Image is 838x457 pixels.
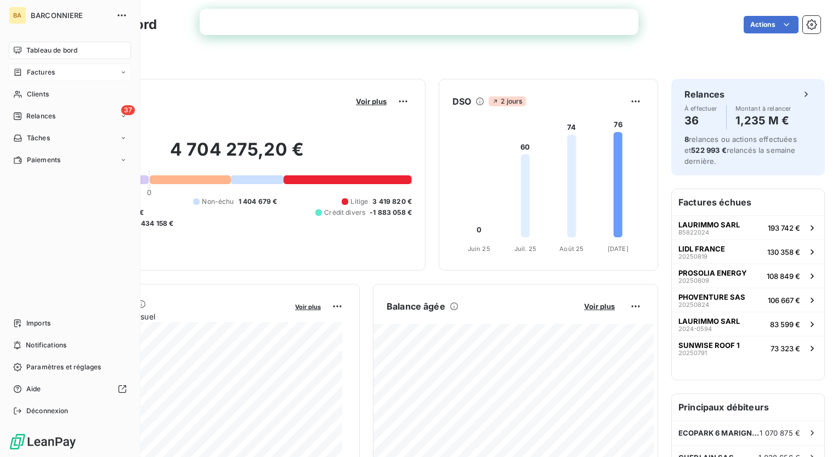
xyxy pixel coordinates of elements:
iframe: Intercom live chat [801,420,827,446]
span: Déconnexion [26,406,69,416]
span: 8 [684,135,689,144]
span: 83 599 € [770,320,800,329]
span: SUNWISE ROOF 1 [678,341,740,350]
span: Non-échu [202,197,234,207]
span: PROSOLIA ENERGY [678,269,747,277]
span: 2024-0594 [678,325,712,332]
span: À effectuer [684,105,717,112]
span: 20250819 [678,253,707,260]
span: 37 [121,105,135,115]
span: Montant à relancer [735,105,791,112]
span: 20250791 [678,350,707,356]
img: Logo LeanPay [9,433,77,450]
span: Crédit divers [324,208,365,218]
span: Clients [27,89,49,99]
span: Imports [26,318,50,328]
h6: Factures échues [672,189,824,215]
span: -1 883 058 € [370,208,412,218]
span: Voir plus [584,302,615,311]
span: Factures [27,67,55,77]
button: LIDL FRANCE20250819130 358 € [672,239,824,264]
span: Chiffre d'affaires mensuel [62,311,287,322]
div: BA [9,7,26,24]
span: ECOPARK 6 MARIGNY LES USAGES (TCE) [678,429,760,437]
span: Notifications [26,340,66,350]
span: Relances [26,111,55,121]
span: 3 419 820 € [372,197,412,207]
button: Voir plus [292,301,324,311]
button: Actions [744,16,799,33]
span: PHOVENTURE SAS [678,293,745,301]
tspan: [DATE] [608,245,628,253]
a: Aide [9,380,131,398]
iframe: Intercom live chat bannière [200,9,638,35]
tspan: Juin 25 [468,245,490,253]
h6: DSO [452,95,471,108]
h2: 4 704 275,20 € [62,139,412,172]
span: relances ou actions effectuées et relancés la semaine dernière. [684,135,797,165]
h6: Principaux débiteurs [672,394,824,420]
span: Paiements [27,155,60,165]
span: 106 667 € [768,296,800,305]
span: 1 404 679 € [239,197,278,207]
h4: 36 [684,112,717,129]
span: LIDL FRANCE [678,244,725,253]
span: Tâches [27,133,50,143]
span: Paramètres et réglages [26,362,101,372]
span: 20250809 [678,277,709,284]
h6: Relances [684,88,724,101]
button: Voir plus [581,301,618,311]
span: 20250824 [678,301,709,308]
span: 108 849 € [767,272,800,281]
button: SUNWISE ROOF 12025079173 323 € [672,336,824,360]
span: 1 070 875 € [760,429,800,437]
span: B5822024 [678,229,709,236]
span: 0 [147,188,151,197]
h6: Balance âgée [387,300,445,313]
span: Voir plus [356,97,387,106]
span: 522 993 € [691,146,726,155]
span: Litige [350,197,368,207]
button: Voir plus [353,96,390,106]
tspan: Août 25 [559,245,584,253]
button: LAURIMMO SARL2024-059483 599 € [672,312,824,336]
span: LAURIMMO SARL [678,220,740,229]
span: -434 158 € [138,219,174,229]
h4: 1,235 M € [735,112,791,129]
button: LAURIMMO SARLB5822024193 742 € [672,215,824,239]
button: PROSOLIA ENERGY20250809108 849 € [672,264,824,288]
span: Aide [26,384,41,394]
span: BARCONNIERE [31,11,110,20]
span: 2 jours [489,96,525,106]
span: Voir plus [295,303,321,311]
button: PHOVENTURE SAS20250824106 667 € [672,288,824,312]
span: Tableau de bord [26,45,77,55]
span: 130 358 € [767,248,800,256]
tspan: Juil. 25 [514,245,536,253]
span: 73 323 € [771,344,800,353]
span: LAURIMMO SARL [678,317,740,325]
span: 193 742 € [768,224,800,232]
